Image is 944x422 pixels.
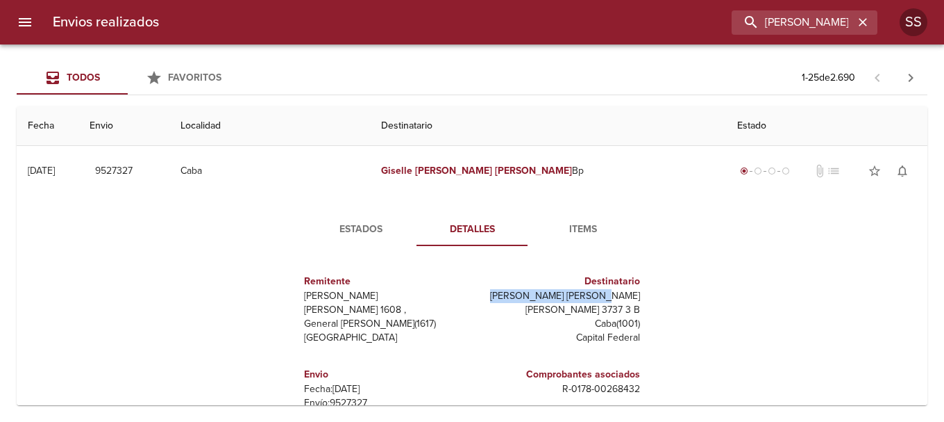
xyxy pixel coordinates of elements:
span: Estados [314,221,408,238]
span: radio_button_checked [740,167,748,175]
p: Capital Federal [478,331,640,345]
p: Envío: 9527327 [304,396,466,410]
th: Fecha [17,106,78,146]
div: Tabs detalle de guia [305,213,639,246]
span: radio_button_unchecked [768,167,776,175]
td: Bp [370,146,726,196]
h6: Remitente [304,274,466,289]
p: [PERSON_NAME] [304,289,466,303]
span: 9527327 [95,163,133,180]
div: Abrir información de usuario [900,8,927,36]
div: SS [900,8,927,36]
p: 1 - 25 de 2.690 [802,71,855,85]
p: General [PERSON_NAME] ( 1617 ) [304,317,466,331]
button: Activar notificaciones [888,157,916,185]
td: Caba [169,146,370,196]
span: Favoritos [168,72,221,83]
em: Giselle [381,165,412,177]
th: Destinatario [370,106,726,146]
th: Localidad [169,106,370,146]
span: Items [536,221,630,238]
div: [DATE] [28,165,55,177]
span: No tiene documentos adjuntos [813,164,827,178]
span: notifications_none [895,164,909,178]
span: Pagina siguiente [894,61,927,95]
p: R - 0178 - 00268432 [478,382,640,396]
p: [PERSON_NAME] [PERSON_NAME] [478,289,640,303]
span: Pagina anterior [861,70,894,84]
p: [GEOGRAPHIC_DATA] [304,331,466,345]
input: buscar [732,10,854,35]
th: Envio [78,106,169,146]
span: Todos [67,72,100,83]
button: 9527327 [90,159,138,184]
button: menu [8,6,42,39]
h6: Comprobantes asociados [478,367,640,382]
span: Detalles [425,221,519,238]
th: Estado [726,106,927,146]
h6: Envio [304,367,466,382]
p: Caba ( 1001 ) [478,317,640,331]
button: Agregar a favoritos [861,157,888,185]
p: [PERSON_NAME] 1608 , [304,303,466,317]
span: radio_button_unchecked [754,167,762,175]
span: star_border [868,164,882,178]
em: [PERSON_NAME] [495,165,572,177]
div: Generado [737,164,793,178]
em: [PERSON_NAME] [415,165,492,177]
p: Fecha: [DATE] [304,382,466,396]
h6: Envios realizados [53,11,159,33]
div: Tabs Envios [17,61,239,95]
span: radio_button_unchecked [782,167,790,175]
span: No tiene pedido asociado [827,164,841,178]
h6: Destinatario [478,274,640,289]
p: [PERSON_NAME] 3737 3 B [478,303,640,317]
